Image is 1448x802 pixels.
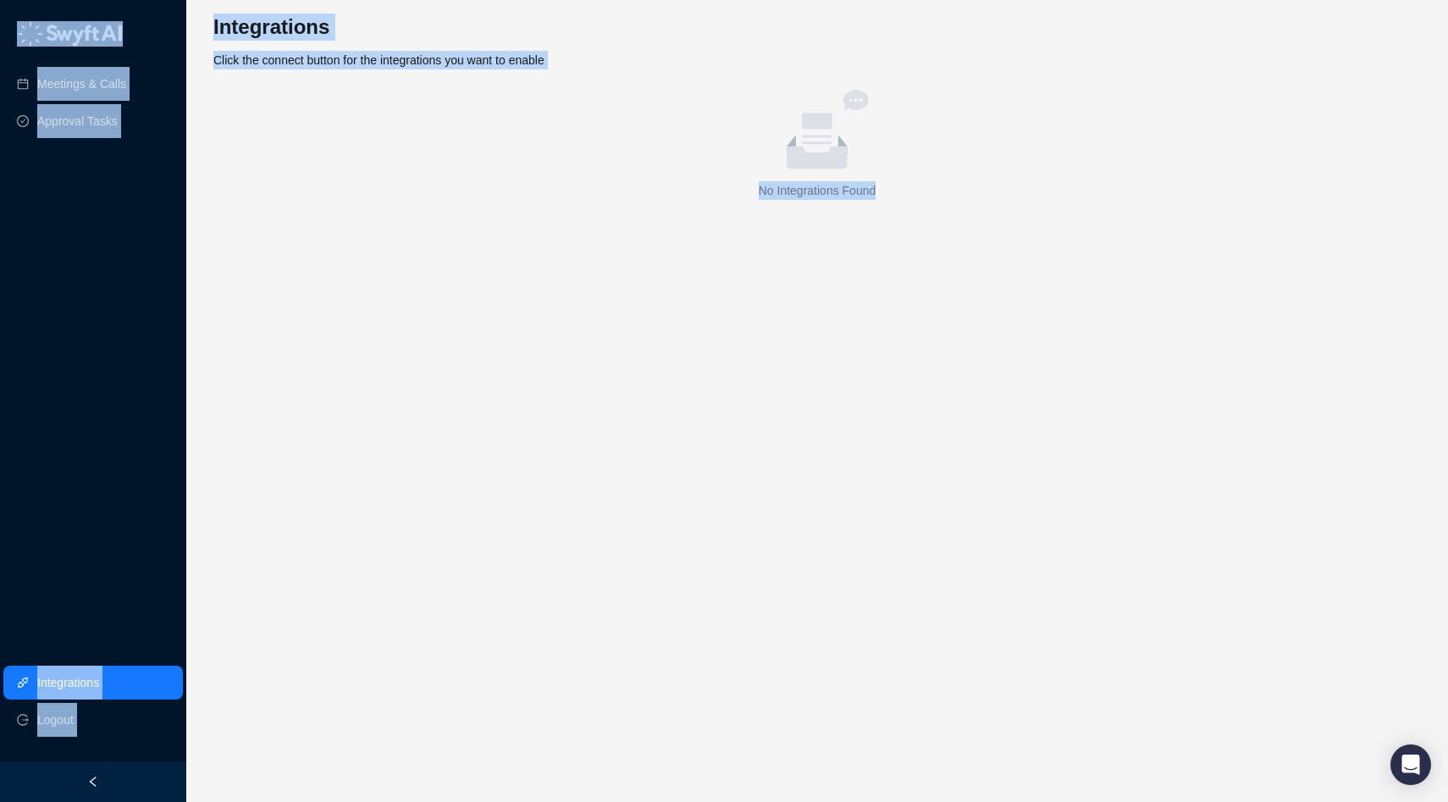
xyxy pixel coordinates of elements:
a: Meetings & Calls [37,67,126,101]
div: Open Intercom Messenger [1390,744,1431,785]
a: Integrations [37,666,99,700]
span: left [87,776,99,788]
h3: Integrations [213,14,1421,41]
span: Click the connect button for the integrations you want to enable [213,53,544,67]
span: logout [17,714,29,726]
span: Logout [37,703,74,737]
img: logo-05li4sbe.png [17,21,123,47]
div: No Integrations Found [220,181,1414,200]
a: Approval Tasks [37,104,118,138]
